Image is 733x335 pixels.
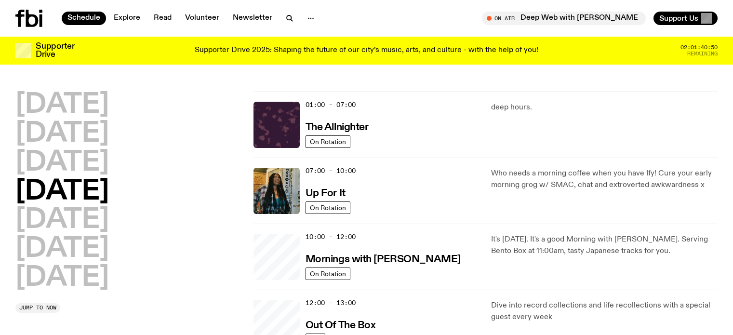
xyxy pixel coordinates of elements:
span: On Rotation [310,270,346,277]
h3: Up For It [306,188,346,199]
a: Kana Frazer is smiling at the camera with her head tilted slightly to her left. She wears big bla... [253,234,300,280]
span: Jump to now [19,305,56,310]
span: 01:00 - 07:00 [306,100,356,109]
button: [DATE] [15,207,109,234]
p: Who needs a morning coffee when you have Ify! Cure your early morning grog w/ SMAC, chat and extr... [491,168,718,191]
a: Out Of The Box [306,319,376,331]
a: On Rotation [306,201,350,214]
h3: The Allnighter [306,122,369,133]
button: [DATE] [15,92,109,119]
button: Support Us [653,12,718,25]
p: It's [DATE]. It's a good Morning with [PERSON_NAME]. Serving Bento Box at 11:00am, tasty Japanese... [491,234,718,257]
span: 07:00 - 10:00 [306,166,356,175]
button: Jump to now [15,303,60,313]
a: Volunteer [179,12,225,25]
h3: Out Of The Box [306,321,376,331]
a: On Rotation [306,268,350,280]
span: Remaining [687,51,718,56]
p: Supporter Drive 2025: Shaping the future of our city’s music, arts, and culture - with the help o... [195,46,538,55]
a: Schedule [62,12,106,25]
a: Up For It [306,187,346,199]
span: 12:00 - 13:00 [306,298,356,308]
span: On Rotation [310,204,346,211]
h3: Supporter Drive [36,42,74,59]
img: Ify - a Brown Skin girl with black braided twists, looking up to the side with her tongue stickin... [253,168,300,214]
p: deep hours. [491,102,718,113]
a: Mornings with [PERSON_NAME] [306,253,461,265]
p: Dive into record collections and life recollections with a special guest every week [491,300,718,323]
a: The Allnighter [306,121,369,133]
span: On Rotation [310,138,346,145]
button: [DATE] [15,236,109,263]
span: 02:01:40:50 [680,45,718,50]
span: Support Us [659,14,698,23]
h3: Mornings with [PERSON_NAME] [306,255,461,265]
a: Read [148,12,177,25]
a: Newsletter [227,12,278,25]
button: [DATE] [15,265,109,292]
button: [DATE] [15,121,109,147]
span: 10:00 - 12:00 [306,232,356,241]
button: [DATE] [15,149,109,176]
button: [DATE] [15,178,109,205]
a: On Rotation [306,135,350,148]
a: Explore [108,12,146,25]
button: On AirDeep Web with [PERSON_NAME] [482,12,646,25]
